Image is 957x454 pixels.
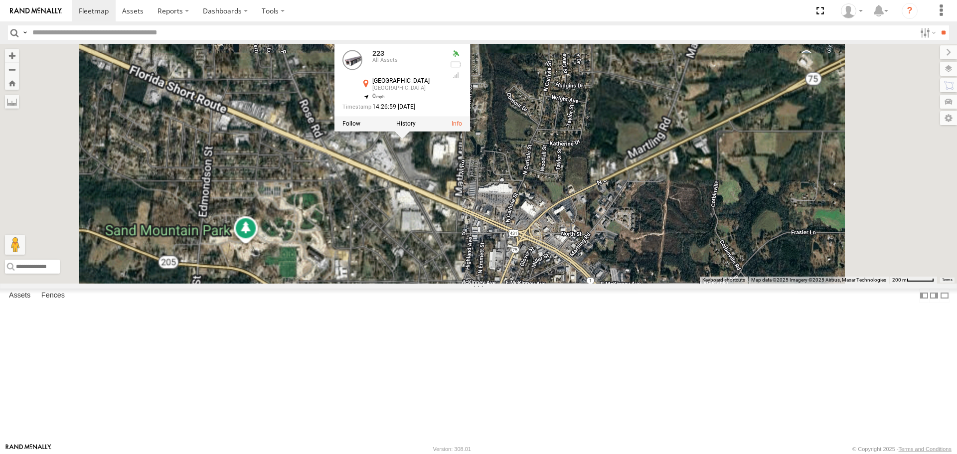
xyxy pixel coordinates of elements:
button: Zoom Home [5,76,19,90]
a: View Asset Details [342,50,362,70]
button: Drag Pegman onto the map to open Street View [5,235,25,255]
div: Valid GPS Fix [450,50,462,58]
img: rand-logo.svg [10,7,62,14]
a: Terms (opens in new tab) [942,278,953,282]
div: Last Event GSM Signal Strength [450,72,462,80]
div: EDWARD EDMONDSON [837,3,866,18]
a: View Asset Details [452,121,462,128]
button: Zoom out [5,62,19,76]
a: Terms and Conditions [899,446,952,452]
label: Map Settings [940,111,957,125]
label: Dock Summary Table to the Right [929,289,939,303]
label: Search Query [21,25,29,40]
label: Assets [4,289,35,303]
button: Keyboard shortcuts [702,277,745,284]
div: [GEOGRAPHIC_DATA] [372,78,442,85]
div: Version: 308.01 [433,446,471,452]
label: Dock Summary Table to the Left [919,289,929,303]
button: Zoom in [5,49,19,62]
div: All Assets [372,58,442,64]
label: Hide Summary Table [940,289,950,303]
span: 200 m [892,277,907,283]
label: Fences [36,289,70,303]
a: 223 [372,50,384,58]
label: Measure [5,95,19,109]
div: No battery health information received from this device. [450,61,462,69]
div: Date/time of location update [342,104,442,111]
label: Search Filter Options [916,25,938,40]
span: Map data ©2025 Imagery ©2025 Airbus, Maxar Technologies [751,277,886,283]
button: Map Scale: 200 m per 51 pixels [889,277,937,284]
div: © Copyright 2025 - [852,446,952,452]
span: 0 [372,93,385,100]
div: [GEOGRAPHIC_DATA] [372,86,442,92]
label: Realtime tracking of Asset [342,121,360,128]
a: Visit our Website [5,444,51,454]
label: View Asset History [396,121,416,128]
i: ? [902,3,918,19]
